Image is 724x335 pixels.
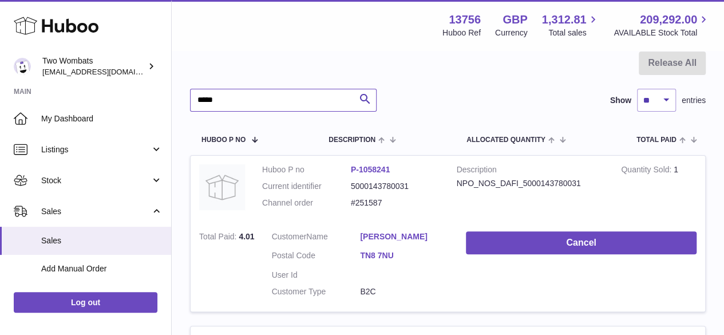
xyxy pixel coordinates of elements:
dt: Huboo P no [262,164,351,175]
strong: Quantity Sold [621,165,674,177]
span: ALLOCATED Quantity [466,136,545,144]
dd: B2C [360,286,449,297]
dt: Name [272,231,361,245]
button: Cancel [466,231,697,255]
dd: 5000143780031 [351,181,440,192]
span: Sales [41,235,163,246]
a: Log out [14,292,157,313]
span: Stock [41,175,151,186]
div: Two Wombats [42,56,145,77]
span: 209,292.00 [640,12,697,27]
strong: GBP [503,12,527,27]
strong: 13756 [449,12,481,27]
a: 209,292.00 AVAILABLE Stock Total [614,12,710,38]
span: [EMAIL_ADDRESS][DOMAIN_NAME] [42,67,168,76]
dt: Postal Code [272,250,361,264]
strong: Total Paid [199,232,239,244]
span: entries [682,95,706,106]
span: My Dashboard [41,113,163,124]
span: Huboo P no [201,136,246,144]
dt: User Id [272,270,361,281]
td: 1 [612,156,705,223]
img: internalAdmin-13756@internal.huboo.com [14,58,31,75]
span: Total sales [548,27,599,38]
span: Add Manual Order [41,263,163,274]
div: Huboo Ref [442,27,481,38]
div: Currency [495,27,528,38]
a: [PERSON_NAME] [360,231,449,242]
span: AVAILABLE Stock Total [614,27,710,38]
strong: Description [457,164,604,178]
span: Sales [41,206,151,217]
dt: Current identifier [262,181,351,192]
span: Description [329,136,375,144]
a: TN8 7NU [360,250,449,261]
dt: Customer Type [272,286,361,297]
a: P-1058241 [351,165,390,174]
span: Listings [41,144,151,155]
span: Customer [272,232,307,241]
div: NPO_NOS_DAFI_5000143780031 [457,178,604,189]
label: Show [610,95,631,106]
span: 1,312.81 [542,12,587,27]
dt: Channel order [262,198,351,208]
span: 4.01 [239,232,254,241]
a: 1,312.81 Total sales [542,12,600,38]
dd: #251587 [351,198,440,208]
span: Total paid [636,136,676,144]
img: no-photo.jpg [199,164,245,210]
